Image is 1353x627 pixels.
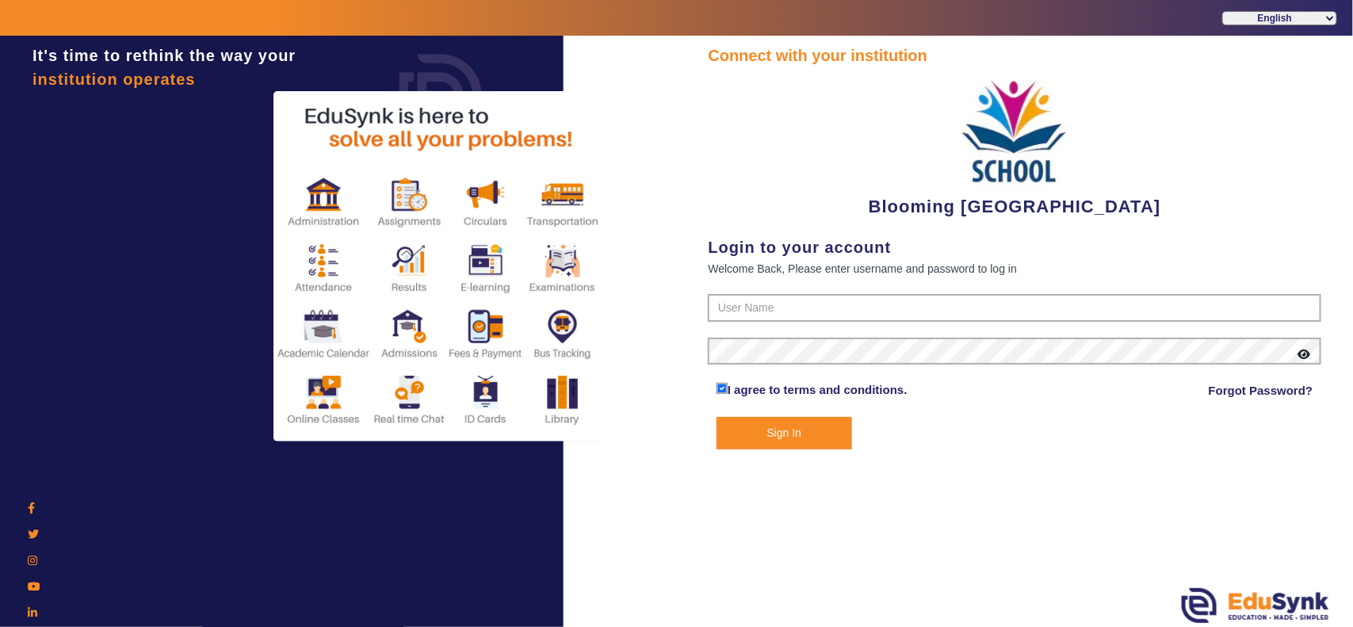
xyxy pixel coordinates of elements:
[1209,381,1313,400] a: Forgot Password?
[1182,588,1329,623] img: edusynk.png
[32,71,196,88] span: institution operates
[381,36,500,155] img: login.png
[708,235,1321,259] div: Login to your account
[708,44,1321,67] div: Connect with your institution
[32,47,296,64] span: It's time to rethink the way your
[955,67,1074,193] img: 3e5c6726-73d6-4ac3-b917-621554bbe9c3
[717,417,852,449] button: Sign In
[728,383,908,396] a: I agree to terms and conditions.
[708,67,1321,220] div: Blooming [GEOGRAPHIC_DATA]
[708,294,1321,323] input: User Name
[708,259,1321,278] div: Welcome Back, Please enter username and password to log in
[273,91,606,442] img: login2.png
